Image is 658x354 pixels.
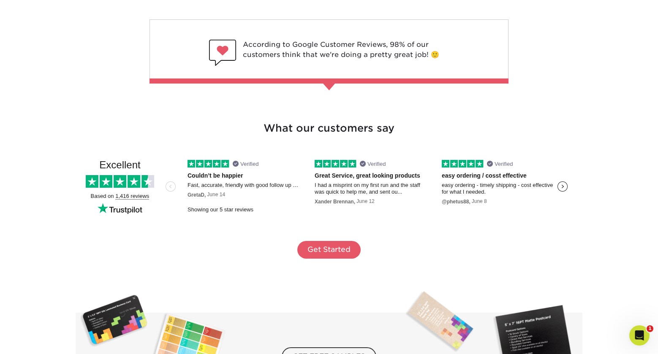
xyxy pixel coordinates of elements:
img: Primoprint Fact [322,83,336,90]
a: Primoprint Likes According to Google Customer Reviews, 98% of our customers think that we're doin... [82,19,576,80]
span: 1 [647,325,653,332]
h3: What our customers say [82,100,576,136]
a: Get Started [297,241,361,259]
img: Trustpilot Reviews [83,156,576,221]
iframe: Intercom live chat [629,325,650,346]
